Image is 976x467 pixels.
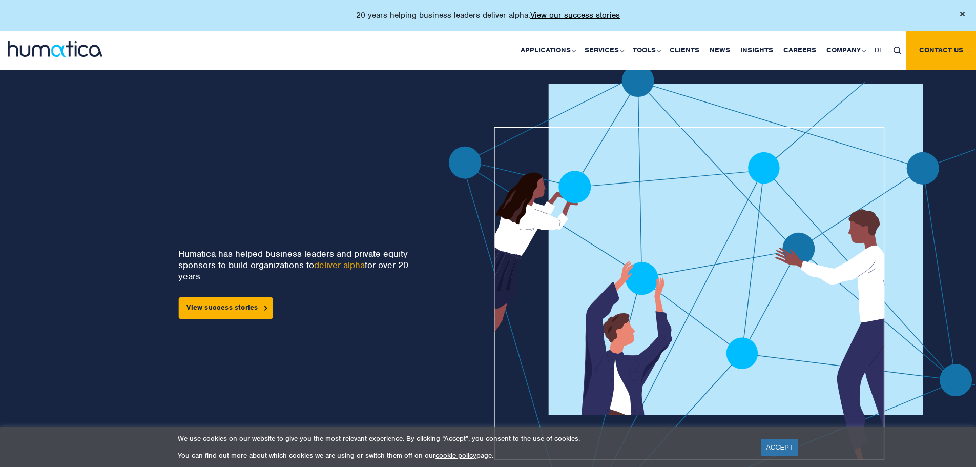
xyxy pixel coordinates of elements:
a: Clients [664,31,704,70]
span: DE [875,46,883,54]
a: Tools [628,31,664,70]
a: cookie policy [435,451,476,460]
a: Insights [735,31,778,70]
p: We use cookies on our website to give you the most relevant experience. By clicking “Accept”, you... [178,434,748,443]
p: Humatica has helped business leaders and private equity sponsors to build organizations to for ov... [178,248,416,282]
a: Company [821,31,869,70]
a: Applications [515,31,579,70]
p: 20 years helping business leaders deliver alpha. [356,10,620,21]
img: arrowicon [264,306,267,310]
img: search_icon [894,47,901,54]
a: DE [869,31,888,70]
img: logo [8,41,102,57]
p: You can find out more about which cookies we are using or switch them off on our page. [178,451,748,460]
a: Careers [778,31,821,70]
a: Contact us [906,31,976,70]
a: News [704,31,735,70]
a: Services [579,31,628,70]
a: ACCEPT [761,439,798,456]
a: View our success stories [530,10,620,21]
a: deliver alpha [314,259,365,271]
a: View success stories [178,297,273,319]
